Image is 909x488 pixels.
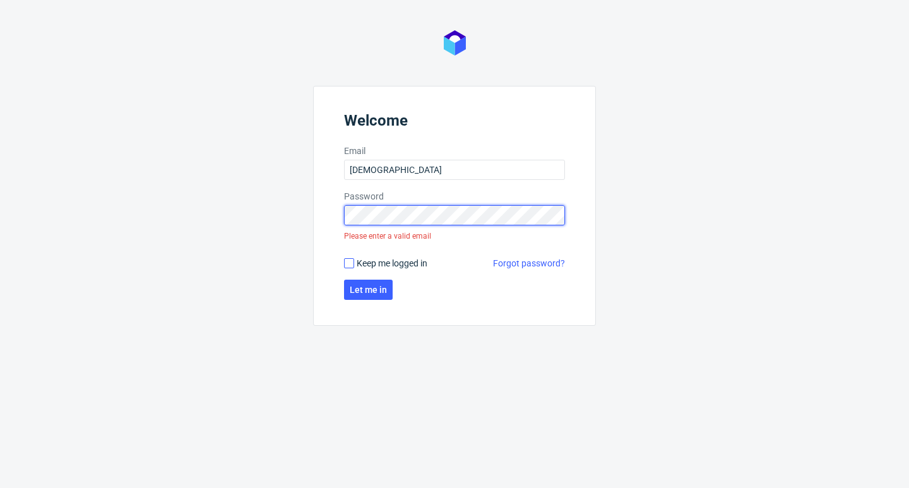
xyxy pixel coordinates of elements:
div: Please enter a valid email [344,225,431,247]
button: Let me in [344,280,393,300]
header: Welcome [344,112,565,134]
input: you@youremail.com [344,160,565,180]
a: Forgot password? [493,257,565,270]
span: Keep me logged in [357,257,427,270]
label: Email [344,145,565,157]
span: Let me in [350,285,387,294]
label: Password [344,190,565,203]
